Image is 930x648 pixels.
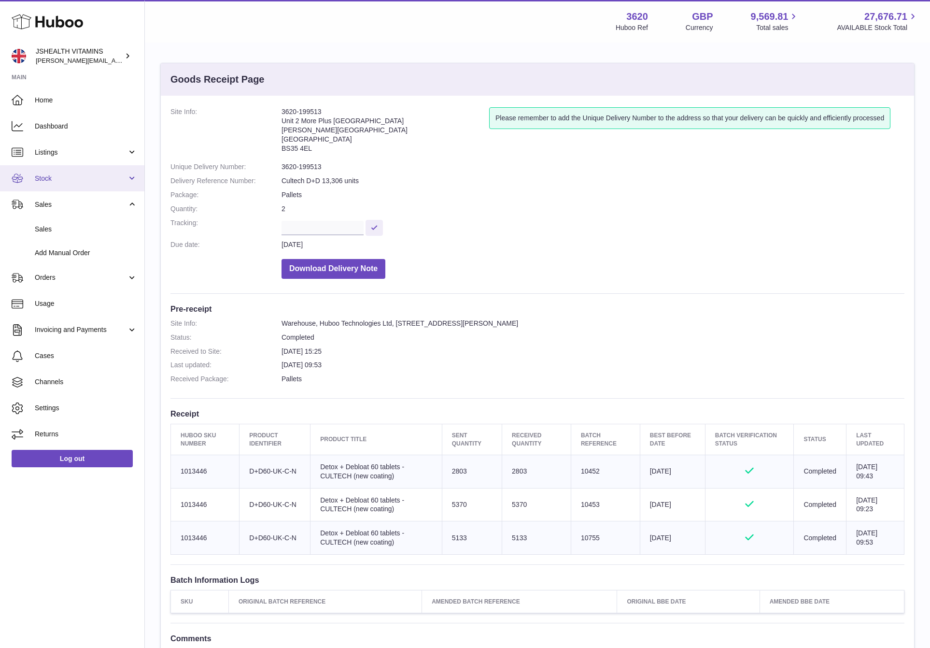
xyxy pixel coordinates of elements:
th: Original BBE Date [617,590,760,613]
th: Amended BBE Date [760,590,904,613]
span: Sales [35,200,127,209]
address: 3620-199513 Unit 2 More Plus [GEOGRAPHIC_DATA] [PERSON_NAME][GEOGRAPHIC_DATA] [GEOGRAPHIC_DATA] B... [282,107,489,158]
dt: Delivery Reference Number: [170,176,282,186]
dd: Pallets [282,190,904,200]
td: [DATE] 09:53 [846,521,904,555]
dt: Received Package: [170,374,282,384]
td: 5370 [442,488,502,521]
a: 9,569.81 Total sales [751,10,800,32]
td: Completed [794,488,846,521]
td: 2803 [502,455,571,488]
dt: Status: [170,333,282,342]
th: Original Batch Reference [229,590,422,613]
th: Best Before Date [640,424,705,455]
td: 5133 [442,521,502,555]
span: Listings [35,148,127,157]
div: Huboo Ref [616,23,648,32]
td: D+D60-UK-C-N [240,488,310,521]
span: Invoicing and Payments [35,325,127,334]
strong: 3620 [626,10,648,23]
td: 1013446 [171,488,240,521]
th: Product Identifier [240,424,310,455]
td: Detox + Debloat 60 tablets - CULTECH (new coating) [310,488,442,521]
td: D+D60-UK-C-N [240,455,310,488]
div: Currency [686,23,713,32]
td: Detox + Debloat 60 tablets - CULTECH (new coating) [310,455,442,488]
td: 10755 [571,521,640,555]
h3: Comments [170,633,904,644]
th: Last updated [846,424,904,455]
td: [DATE] 09:23 [846,488,904,521]
dt: Unique Delivery Number: [170,162,282,172]
h3: Receipt [170,408,904,419]
td: [DATE] [640,521,705,555]
span: Settings [35,403,137,413]
td: 2803 [442,455,502,488]
td: 1013446 [171,455,240,488]
dt: Last updated: [170,360,282,370]
th: Amended Batch Reference [422,590,617,613]
span: Total sales [756,23,799,32]
td: 10452 [571,455,640,488]
dt: Site Info: [170,107,282,158]
dt: Package: [170,190,282,200]
td: 1013446 [171,521,240,555]
span: Sales [35,225,137,234]
dd: Completed [282,333,904,342]
div: Please remember to add the Unique Delivery Number to the address so that your delivery can be qui... [489,107,890,129]
td: 5133 [502,521,571,555]
dt: Due date: [170,240,282,249]
dt: Site Info: [170,319,282,328]
button: Download Delivery Note [282,259,385,279]
dt: Quantity: [170,204,282,214]
a: 27,676.71 AVAILABLE Stock Total [837,10,918,32]
th: Status [794,424,846,455]
strong: GBP [692,10,713,23]
span: Stock [35,174,127,183]
dd: 2 [282,204,904,214]
dd: Warehouse, Huboo Technologies Ltd, [STREET_ADDRESS][PERSON_NAME] [282,319,904,328]
td: [DATE] [640,455,705,488]
h3: Goods Receipt Page [170,73,265,86]
dd: Cultech D+D 13,306 units [282,176,904,186]
th: Batch Verification Status [705,424,794,455]
td: [DATE] [640,488,705,521]
a: Log out [12,450,133,467]
h3: Batch Information Logs [170,575,904,585]
th: Received Quantity [502,424,571,455]
td: [DATE] 09:43 [846,455,904,488]
span: 27,676.71 [864,10,907,23]
td: 5370 [502,488,571,521]
span: Dashboard [35,122,137,131]
span: Usage [35,299,137,308]
span: 9,569.81 [751,10,789,23]
th: Sent Quantity [442,424,502,455]
th: Huboo SKU Number [171,424,240,455]
span: Orders [35,273,127,282]
dd: [DATE] [282,240,904,249]
td: Completed [794,521,846,555]
td: 10453 [571,488,640,521]
span: Channels [35,377,137,387]
div: JSHEALTH VITAMINS [36,47,123,65]
dd: Pallets [282,374,904,384]
dd: [DATE] 15:25 [282,347,904,356]
span: Returns [35,430,137,439]
dd: 3620-199513 [282,162,904,172]
th: SKU [171,590,229,613]
h3: Pre-receipt [170,303,904,314]
span: Add Manual Order [35,248,137,258]
th: Product title [310,424,442,455]
span: Cases [35,351,137,360]
span: AVAILABLE Stock Total [837,23,918,32]
td: Detox + Debloat 60 tablets - CULTECH (new coating) [310,521,442,555]
td: D+D60-UK-C-N [240,521,310,555]
dt: Tracking: [170,218,282,235]
td: Completed [794,455,846,488]
span: [PERSON_NAME][EMAIL_ADDRESS][DOMAIN_NAME] [36,57,194,64]
th: Batch Reference [571,424,640,455]
span: Home [35,96,137,105]
dd: [DATE] 09:53 [282,360,904,370]
img: francesca@jshealthvitamins.com [12,49,26,63]
dt: Received to Site: [170,347,282,356]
